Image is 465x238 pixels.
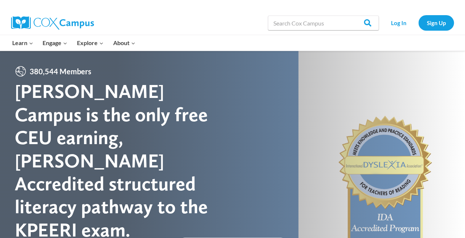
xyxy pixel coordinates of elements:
input: Search Cox Campus [268,16,379,30]
button: Child menu of Explore [72,35,108,51]
nav: Secondary Navigation [383,15,454,30]
img: Cox Campus [11,16,94,30]
button: Child menu of Engage [38,35,73,51]
nav: Primary Navigation [7,35,140,51]
button: Child menu of Learn [7,35,38,51]
span: 380,544 Members [27,65,94,77]
a: Log In [383,15,415,30]
a: Sign Up [418,15,454,30]
button: Child menu of About [108,35,140,51]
